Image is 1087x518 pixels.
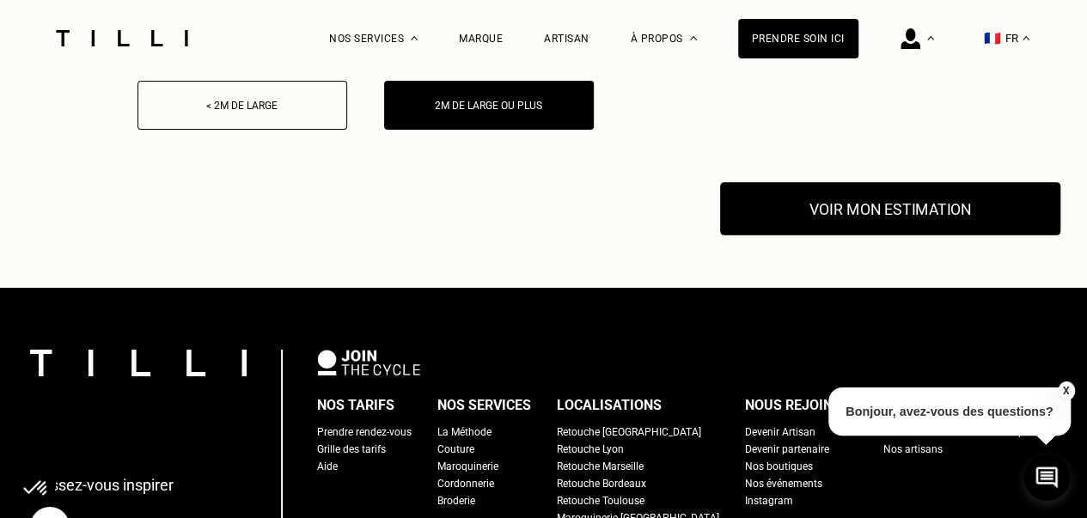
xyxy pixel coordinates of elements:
a: Prendre rendez-vous [317,424,412,441]
img: icône connexion [901,28,920,49]
img: Logo du service de couturière Tilli [50,30,194,46]
img: menu déroulant [1023,36,1029,40]
a: Artisan [544,33,589,45]
a: Prendre soin ici [738,19,858,58]
a: Retouche Toulouse [557,492,644,509]
img: Menu déroulant [411,36,418,40]
a: Retouche Bordeaux [557,475,646,492]
a: Marque [459,33,503,45]
div: Nos tarifs [317,393,394,418]
div: Nous rejoindre [745,393,858,418]
img: logo Tilli [30,350,247,376]
a: Instagram [745,492,793,509]
button: X [1057,381,1074,400]
span: 🇫🇷 [984,30,1001,46]
a: Nos événements [745,475,822,492]
p: Bonjour, avez-vous des questions? [828,387,1071,436]
a: Retouche Lyon [557,441,624,458]
img: Menu déroulant [927,36,934,40]
a: La Méthode [437,424,492,441]
a: Couture [437,441,474,458]
div: Nos services [437,393,531,418]
a: Devenir Artisan [745,424,815,441]
a: Retouche Marseille [557,458,644,475]
a: Retouche [GEOGRAPHIC_DATA] [557,424,701,441]
div: 2m de large ou plus [394,100,584,112]
a: Nos artisans [883,441,943,458]
a: Maroquinerie [437,458,498,475]
div: < 2m de large [147,100,338,112]
a: Aide [317,458,338,475]
div: Localisations [557,393,662,418]
button: Voir mon estimation [720,182,1060,235]
a: Nos boutiques [745,458,813,475]
a: Broderie [437,492,475,509]
button: 2m de large ou plus [384,81,594,130]
img: logo Join The Cycle [317,350,420,375]
a: Devenir partenaire [745,441,829,458]
a: Grille des tarifs [317,441,386,458]
p: Laissez-vous inspirer [30,476,174,494]
button: < 2m de large [137,81,347,130]
img: Menu déroulant à propos [690,36,697,40]
a: Cordonnerie [437,475,494,492]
